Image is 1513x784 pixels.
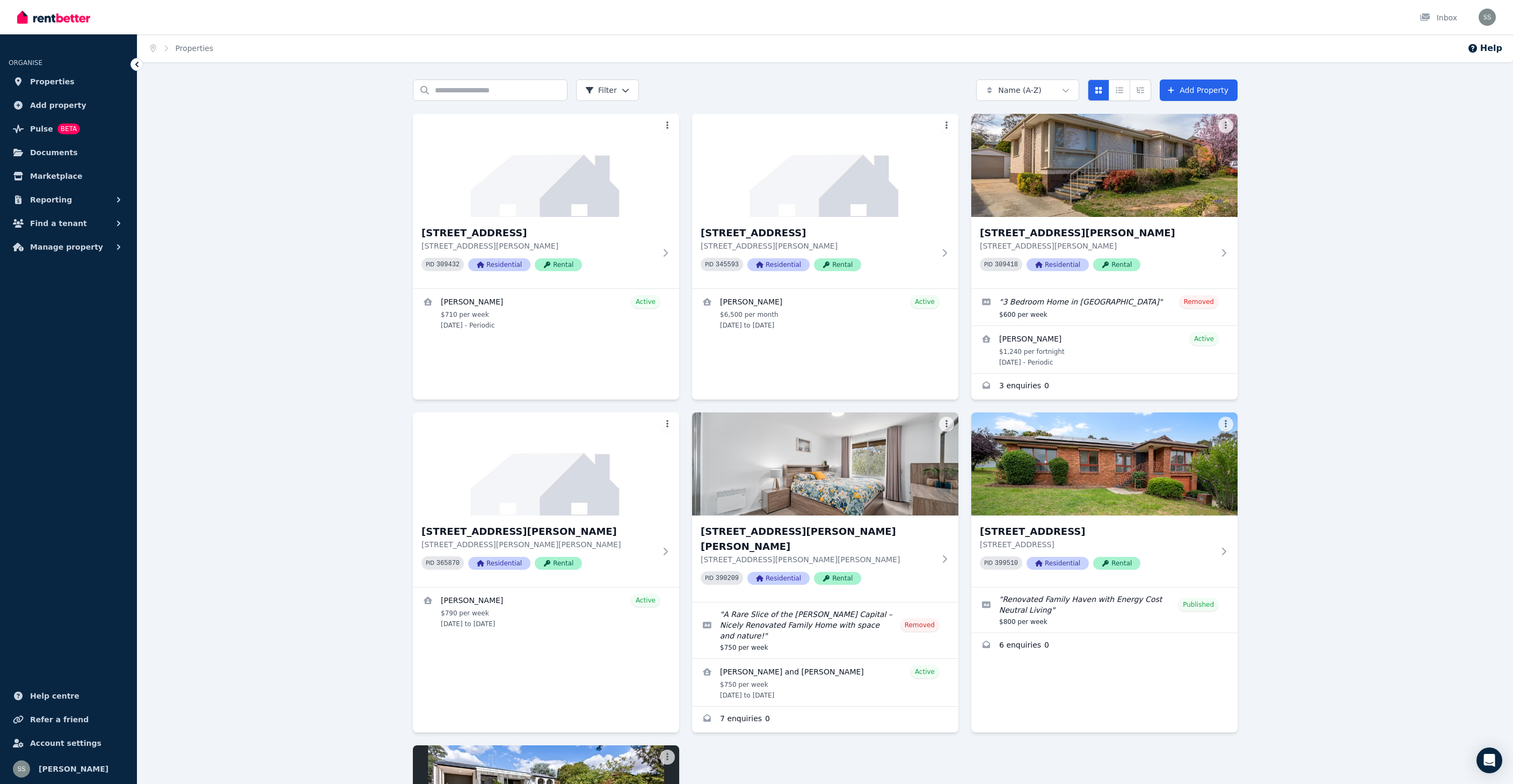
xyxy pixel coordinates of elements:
span: BETA [57,124,80,134]
button: More options [660,118,675,133]
span: ORGANISE [9,59,42,67]
a: Marketplace [9,165,128,187]
span: Name (A-Z) [998,85,1042,96]
span: Manage property [30,241,103,253]
a: Documents [9,142,128,163]
button: More options [1218,118,1233,133]
img: 43 Cumpston Pl, MacGregor [692,412,958,516]
span: Rental [535,258,582,271]
a: Enquiries for 43 Cumpston Pl, MacGregor [692,707,958,732]
a: View details for Gurjit Singh [413,289,679,336]
a: 6B Bear Place, Chisholm[STREET_ADDRESS][STREET_ADDRESS][PERSON_NAME]PID 345593ResidentialRental [692,114,958,288]
div: View options [1088,79,1151,101]
a: View details for Amanda Baker [971,326,1238,373]
span: Rental [535,557,582,570]
button: Manage property [9,236,128,258]
span: Add property [30,99,86,112]
button: More options [1218,417,1233,432]
button: Help [1467,42,1502,55]
span: Rental [814,258,861,271]
p: [STREET_ADDRESS] [980,539,1214,550]
a: 43 Cumpston Pl, MacGregor[STREET_ADDRESS][PERSON_NAME][PERSON_NAME][STREET_ADDRESS][PERSON_NAME][... [692,412,958,602]
img: Shiva Sapkota [13,760,30,778]
p: [STREET_ADDRESS][PERSON_NAME][PERSON_NAME] [701,554,935,565]
span: Residential [747,258,810,271]
a: Add Property [1160,79,1238,101]
small: PID [984,262,993,267]
span: Documents [30,146,78,159]
a: 24A McInnes Street, Weston[STREET_ADDRESS][PERSON_NAME][STREET_ADDRESS][PERSON_NAME]PID 309418Res... [971,114,1238,288]
a: Add property [9,95,128,116]
button: Card view [1088,79,1109,101]
a: Properties [9,71,128,92]
span: Marketplace [30,170,82,183]
a: View details for Derek Chanakira [692,289,958,336]
span: Residential [747,572,810,585]
button: Filter [576,79,639,101]
span: Residential [468,258,530,271]
small: PID [705,262,714,267]
img: 24A McInnes Street, Weston [971,114,1238,217]
h3: [STREET_ADDRESS][PERSON_NAME] [980,226,1214,241]
span: Find a tenant [30,217,87,230]
span: Residential [468,557,530,570]
a: Enquiries for 24A McInnes Street, Weston [971,374,1238,400]
span: Properties [30,75,75,88]
a: Edit listing: 3 Bedroom Home in Weston [971,289,1238,325]
button: Compact list view [1109,79,1130,101]
div: Inbox [1420,12,1457,23]
code: 309418 [995,261,1018,268]
div: Open Intercom Messenger [1476,747,1502,773]
a: Edit listing: Renovated Family Haven with Energy Cost Neutral Living [971,587,1238,633]
img: 24B McInnes St, Weston [413,412,679,516]
a: Enquiries for 191 Chuculba Cres, Giralang [971,633,1238,659]
p: [STREET_ADDRESS][PERSON_NAME][PERSON_NAME] [421,539,656,550]
code: 399510 [995,560,1018,567]
small: PID [426,560,434,566]
a: Account settings [9,732,128,754]
code: 365870 [437,560,460,567]
button: Reporting [9,189,128,210]
a: Edit listing: A Rare Slice of the Bush Capital – Nicely Renovated Family Home with space and nature! [692,602,958,658]
code: 345593 [716,261,739,268]
button: Expanded list view [1130,79,1151,101]
span: Residential [1027,557,1089,570]
img: Shiva Sapkota [1479,9,1496,26]
button: Name (A-Z) [976,79,1079,101]
h3: [STREET_ADDRESS] [421,226,656,241]
a: Help centre [9,685,128,707]
span: Account settings [30,737,101,750]
code: 309432 [437,261,460,268]
span: Residential [1027,258,1089,271]
p: [STREET_ADDRESS][PERSON_NAME] [980,241,1214,251]
small: PID [984,560,993,566]
span: Filter [585,85,617,96]
p: [STREET_ADDRESS][PERSON_NAME] [421,241,656,251]
p: [STREET_ADDRESS][PERSON_NAME] [701,241,935,251]
span: Pulse [30,122,53,135]
button: More options [660,750,675,765]
span: [PERSON_NAME] [39,763,108,775]
span: Rental [1093,557,1140,570]
a: 191 Chuculba Cres, Giralang[STREET_ADDRESS][STREET_ADDRESS]PID 399510ResidentialRental [971,412,1238,587]
span: Reporting [30,193,72,206]
button: Find a tenant [9,213,128,234]
nav: Breadcrumb [137,34,226,62]
a: 24B McInnes St, Weston[STREET_ADDRESS][PERSON_NAME][STREET_ADDRESS][PERSON_NAME][PERSON_NAME]PID ... [413,412,679,587]
a: Refer a friend [9,709,128,730]
small: PID [705,575,714,581]
a: View details for Derek Chanakira [413,587,679,635]
a: Properties [176,44,214,53]
img: RentBetter [17,9,90,25]
img: 191 Chuculba Cres, Giralang [971,412,1238,516]
a: PulseBETA [9,118,128,140]
h3: [STREET_ADDRESS] [701,226,935,241]
img: 6A Bear Place, Chisholm [413,114,679,217]
span: Rental [1093,258,1140,271]
small: PID [426,262,434,267]
img: 6B Bear Place, Chisholm [692,114,958,217]
button: More options [939,118,954,133]
button: More options [660,417,675,432]
span: Rental [814,572,861,585]
h3: [STREET_ADDRESS] [980,524,1214,539]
